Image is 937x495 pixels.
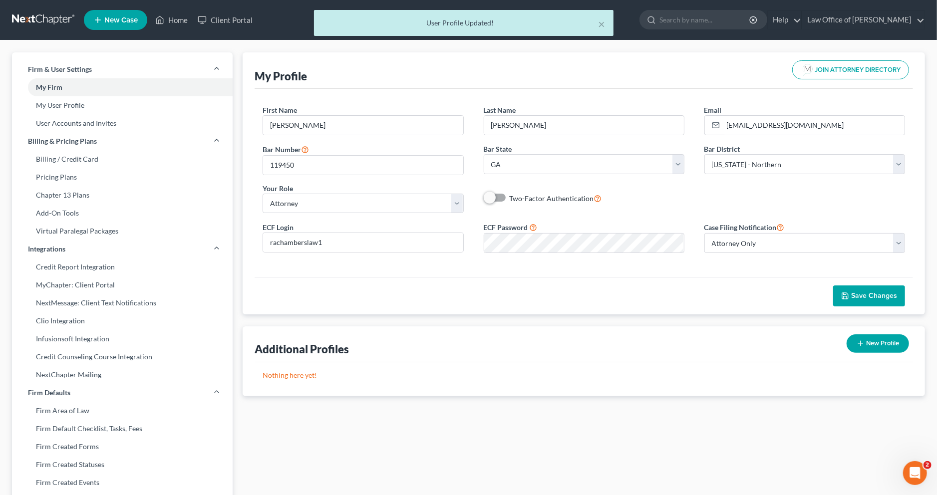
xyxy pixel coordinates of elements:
[792,60,909,79] button: JOIN ATTORNEY DIRECTORY
[255,69,307,83] div: My Profile
[12,60,233,78] a: Firm & User Settings
[12,294,233,312] a: NextMessage: Client Text Notifications
[12,186,233,204] a: Chapter 13 Plans
[847,334,909,353] button: New Profile
[263,233,463,252] input: Enter ecf login...
[723,116,905,135] input: Enter email...
[12,204,233,222] a: Add-On Tools
[12,78,233,96] a: My Firm
[12,330,233,348] a: Infusionsoft Integration
[28,388,70,398] span: Firm Defaults
[484,222,528,233] label: ECF Password
[28,136,97,146] span: Billing & Pricing Plans
[263,370,905,380] p: Nothing here yet!
[12,222,233,240] a: Virtual Paralegal Packages
[12,366,233,384] a: NextChapter Mailing
[12,456,233,474] a: Firm Created Statuses
[12,348,233,366] a: Credit Counseling Course Integration
[833,285,905,306] button: Save Changes
[484,116,684,135] input: Enter last name...
[815,67,901,73] span: JOIN ATTORNEY DIRECTORY
[484,106,516,114] span: Last Name
[484,144,512,154] label: Bar State
[12,474,233,492] a: Firm Created Events
[704,106,722,114] span: Email
[903,461,927,485] iframe: Intercom live chat
[12,240,233,258] a: Integrations
[263,222,294,233] label: ECF Login
[704,144,740,154] label: Bar District
[924,461,932,469] span: 2
[510,194,594,203] span: Two-Factor Authentication
[12,438,233,456] a: Firm Created Forms
[12,114,233,132] a: User Accounts and Invites
[12,150,233,168] a: Billing / Credit Card
[12,312,233,330] a: Clio Integration
[263,106,297,114] span: First Name
[12,276,233,294] a: MyChapter: Client Portal
[263,116,463,135] input: Enter first name...
[12,384,233,402] a: Firm Defaults
[801,63,815,77] img: modern-attorney-logo-488310dd42d0e56951fffe13e3ed90e038bc441dd813d23dff0c9337a977f38e.png
[851,291,897,300] span: Save Changes
[263,156,463,175] input: #
[12,402,233,420] a: Firm Area of Law
[12,132,233,150] a: Billing & Pricing Plans
[599,18,606,30] button: ×
[12,168,233,186] a: Pricing Plans
[12,258,233,276] a: Credit Report Integration
[322,18,606,28] div: User Profile Updated!
[263,143,309,155] label: Bar Number
[255,342,349,356] div: Additional Profiles
[704,221,785,233] label: Case Filing Notification
[263,184,293,193] span: Your Role
[28,64,92,74] span: Firm & User Settings
[12,96,233,114] a: My User Profile
[28,244,65,254] span: Integrations
[12,420,233,438] a: Firm Default Checklist, Tasks, Fees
